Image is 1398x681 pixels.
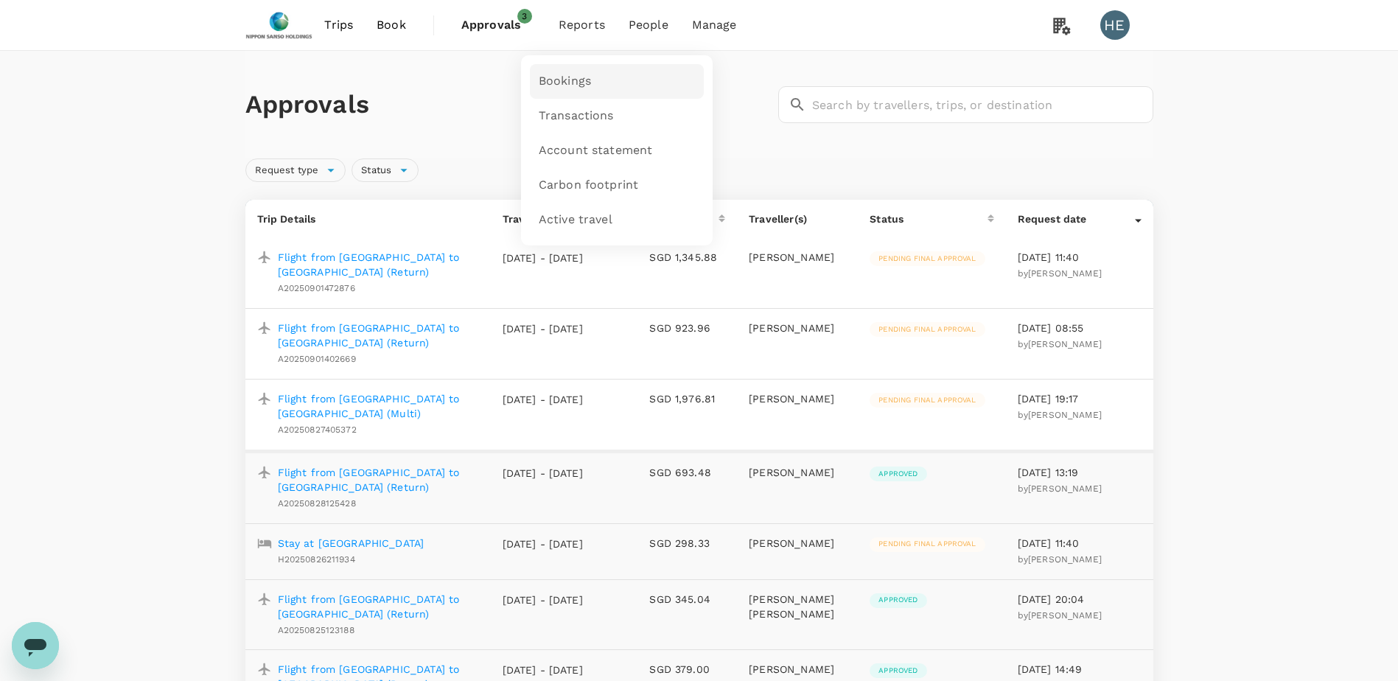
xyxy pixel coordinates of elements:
[1018,610,1102,621] span: by
[1018,268,1102,279] span: by
[245,158,346,182] div: Request type
[246,164,328,178] span: Request type
[1018,212,1135,226] div: Request date
[1100,10,1130,40] div: HE
[1028,410,1102,420] span: [PERSON_NAME]
[649,391,725,406] p: SGD 1,976.81
[749,662,846,677] p: [PERSON_NAME]
[530,168,704,203] a: Carbon footprint
[377,16,406,34] span: Book
[870,666,926,676] span: Approved
[629,16,668,34] span: People
[530,64,704,99] a: Bookings
[539,142,653,159] span: Account statement
[278,592,479,621] a: Flight from [GEOGRAPHIC_DATA] to [GEOGRAPHIC_DATA] (Return)
[1018,250,1142,265] p: [DATE] 11:40
[1018,465,1142,480] p: [DATE] 13:19
[1018,536,1142,551] p: [DATE] 11:40
[503,663,584,677] p: [DATE] - [DATE]
[278,354,356,364] span: A20250901402669
[749,536,846,551] p: [PERSON_NAME]
[503,212,620,226] div: Travel date
[245,9,313,41] img: Nippon Sanso Holdings Singapore Pte Ltd
[1018,662,1142,677] p: [DATE] 14:49
[278,625,354,635] span: A20250825123188
[278,554,355,565] span: H20250826211934
[559,16,605,34] span: Reports
[749,212,846,226] p: Traveller(s)
[812,86,1153,123] input: Search by travellers, trips, or destination
[278,536,424,551] a: Stay at [GEOGRAPHIC_DATA]
[539,177,638,194] span: Carbon footprint
[539,108,614,125] span: Transactions
[870,539,985,549] span: Pending final approval
[278,283,355,293] span: A20250901472876
[12,622,59,669] iframe: Button to launch messaging window
[278,425,357,435] span: A20250827405372
[1018,410,1102,420] span: by
[1028,483,1102,494] span: [PERSON_NAME]
[530,133,704,168] a: Account statement
[749,465,846,480] p: [PERSON_NAME]
[749,250,846,265] p: [PERSON_NAME]
[870,254,985,264] span: Pending final approval
[1028,268,1102,279] span: [PERSON_NAME]
[461,16,535,34] span: Approvals
[278,250,479,279] a: Flight from [GEOGRAPHIC_DATA] to [GEOGRAPHIC_DATA] (Return)
[503,466,584,481] p: [DATE] - [DATE]
[503,321,584,336] p: [DATE] - [DATE]
[870,212,987,226] div: Status
[1018,554,1102,565] span: by
[749,391,846,406] p: [PERSON_NAME]
[1018,483,1102,494] span: by
[530,99,704,133] a: Transactions
[870,395,985,405] span: Pending final approval
[1028,554,1102,565] span: [PERSON_NAME]
[649,465,725,480] p: SGD 693.48
[649,662,725,677] p: SGD 379.00
[649,321,725,335] p: SGD 923.96
[278,498,356,509] span: A20250828125428
[245,89,772,120] h1: Approvals
[530,203,704,237] a: Active travel
[649,592,725,607] p: SGD 345.04
[278,321,479,350] a: Flight from [GEOGRAPHIC_DATA] to [GEOGRAPHIC_DATA] (Return)
[870,324,985,335] span: Pending final approval
[1028,610,1102,621] span: [PERSON_NAME]
[324,16,353,34] span: Trips
[1028,339,1102,349] span: [PERSON_NAME]
[1018,321,1142,335] p: [DATE] 08:55
[749,321,846,335] p: [PERSON_NAME]
[539,73,591,90] span: Bookings
[749,592,846,621] p: [PERSON_NAME] [PERSON_NAME]
[539,212,612,228] span: Active travel
[503,251,584,265] p: [DATE] - [DATE]
[1018,391,1142,406] p: [DATE] 19:17
[870,469,926,479] span: Approved
[517,9,532,24] span: 3
[503,593,584,607] p: [DATE] - [DATE]
[278,465,479,495] a: Flight from [GEOGRAPHIC_DATA] to [GEOGRAPHIC_DATA] (Return)
[1018,592,1142,607] p: [DATE] 20:04
[257,212,479,226] p: Trip Details
[1018,339,1102,349] span: by
[503,392,584,407] p: [DATE] - [DATE]
[278,391,479,421] a: Flight from [GEOGRAPHIC_DATA] to [GEOGRAPHIC_DATA] (Multi)
[692,16,737,34] span: Manage
[870,595,926,605] span: Approved
[649,536,725,551] p: SGD 298.33
[503,537,584,551] p: [DATE] - [DATE]
[352,164,400,178] span: Status
[352,158,419,182] div: Status
[649,250,725,265] p: SGD 1,345.88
